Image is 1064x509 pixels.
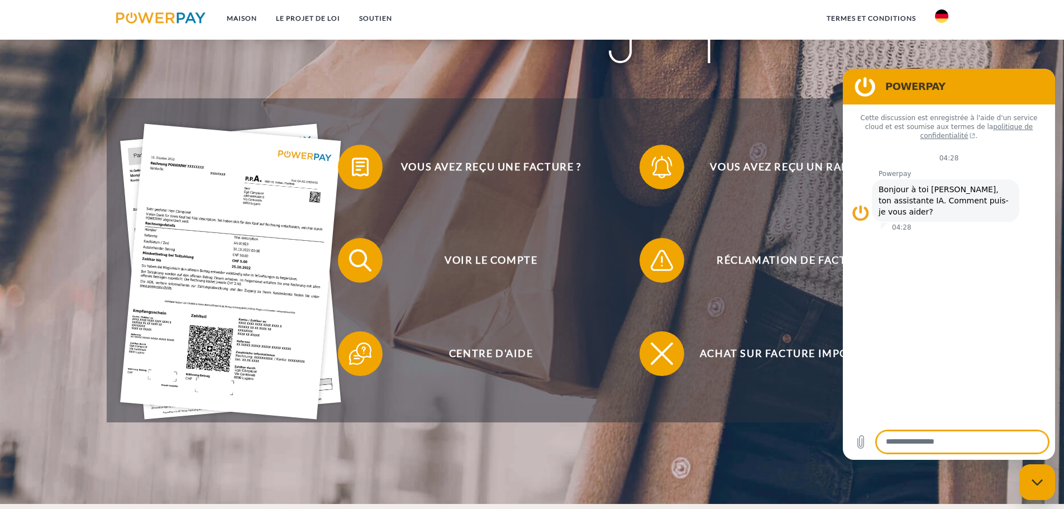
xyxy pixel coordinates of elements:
button: Réclamation de facture [640,238,930,283]
img: qb_search.svg [346,246,374,274]
button: Vous avez reçu un rappel ? [640,145,930,189]
button: Centre d'aide [338,331,628,376]
img: single_invoice_powerpay_de.jpg [120,124,341,420]
button: Voir le compte [338,238,628,283]
font: termes et conditions [827,14,916,22]
button: Vous avez reçu une facture ? [338,145,628,189]
font: LE PROJET DE LOI [276,14,340,22]
font: Voir le compte [445,254,537,266]
font: Maison [227,14,257,22]
img: qb_bell.svg [648,153,676,181]
img: qb_close.svg [648,340,676,368]
font: Vous avez reçu une facture ? [401,160,581,173]
img: qb_help.svg [346,340,374,368]
img: logo-powerpay.svg [116,12,206,23]
font: SOUTIEN [359,14,392,22]
a: SOUTIEN [350,8,402,28]
img: de [935,9,948,23]
a: termes et conditions [817,8,925,28]
img: qb_bill.svg [346,153,374,181]
iframe: Fenêtre de messagerie [843,69,1055,460]
font: Vous avez reçu un rappel ? [710,160,875,173]
iframe: Bouton pour ouvrir la fenêtre de messagerie ; conversation en cours [1019,464,1055,500]
button: Achat sur facture impossible [640,331,930,376]
font: Réclamation de facture [717,254,869,266]
img: qb_warning.svg [648,246,676,274]
font: Achat sur facture impossible [700,347,886,359]
font: Centre d'aide [449,347,533,359]
a: LE PROJET DE LOI [266,8,350,28]
a: Maison [217,8,266,28]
